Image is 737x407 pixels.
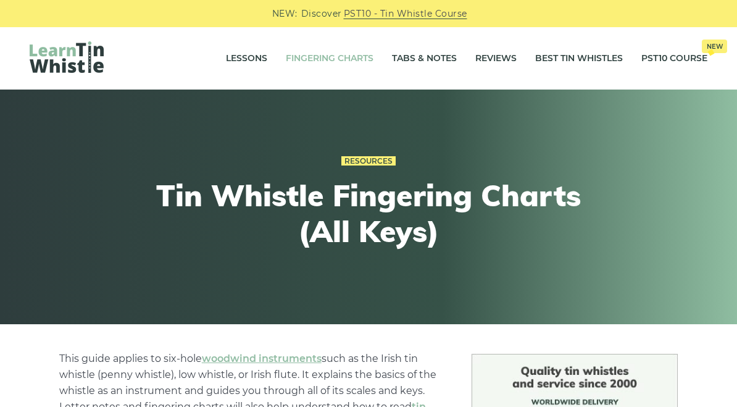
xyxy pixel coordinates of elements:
a: Reviews [475,43,517,74]
a: Fingering Charts [286,43,373,74]
a: woodwind instruments [202,353,322,364]
a: Lessons [226,43,267,74]
span: New [702,40,727,53]
a: Resources [341,156,396,166]
img: LearnTinWhistle.com [30,41,104,73]
a: Tabs & Notes [392,43,457,74]
h1: Tin Whistle Fingering Charts (All Keys) [141,178,596,249]
a: Best Tin Whistles [535,43,623,74]
a: PST10 CourseNew [641,43,707,74]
